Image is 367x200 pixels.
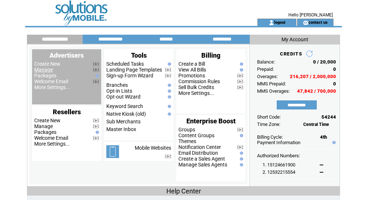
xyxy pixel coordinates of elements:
[178,144,221,150] a: Notification Center
[106,73,153,78] a: Sign-up Form Wizard
[333,81,336,86] span: 0
[53,108,81,116] span: Resellers
[106,61,144,67] a: Scheduled Tasks
[263,169,295,175] span: 2. 12532215554
[257,153,300,158] span: Authorized Numbers:
[166,105,171,108] img: help.gif
[257,81,286,86] span: MMS Prepaid:
[257,122,280,127] span: Time Zone:
[237,74,243,78] img: video.png
[238,62,243,66] img: help.gif
[106,145,119,158] img: mobile-websites.png
[238,151,243,155] img: help.gif
[238,134,243,137] img: help.gif
[34,84,70,90] a: More Settings...
[106,103,143,109] a: Keyword Search
[263,162,295,168] span: 1. 15124661900
[34,129,56,135] a: Packages
[238,68,243,72] img: help.gif
[257,140,300,145] a: Payment Information
[166,84,171,87] img: help.gif
[178,162,227,168] a: Manage Sales Agents
[308,20,328,24] a: contact us
[106,126,136,132] a: Master Inbox
[178,61,205,67] a: Create a Bill
[257,88,290,94] span: MMS Overages:
[165,68,171,72] img: video.png
[166,95,171,99] img: help.gif
[34,135,68,141] a: Welcome Email
[93,119,99,123] img: video.png
[281,36,308,42] span: My Account
[257,134,283,140] span: Billing Cycle:
[106,119,141,124] a: Sub Merchants
[178,132,214,138] a: Content Groups
[178,73,205,78] a: Promotions
[106,82,128,88] a: Branches
[93,68,99,72] img: video.png
[165,74,171,78] img: video.png
[106,111,146,117] a: Native Kiosk (old)
[34,61,60,67] a: Create New
[166,89,171,93] img: help.gif
[166,187,201,195] span: Help Center
[238,157,243,161] img: help.gif
[237,85,243,89] img: video.png
[34,67,53,73] a: Manage
[237,145,243,149] img: video.png
[257,114,281,120] span: Short Code:
[34,78,68,84] a: Welcome Email
[94,74,99,77] img: help.gif
[34,118,60,123] a: Create New
[290,74,336,79] span: 216,207 / 2,000,000
[131,51,147,59] span: Tools
[257,59,275,65] span: Balance:
[34,123,53,129] a: Manage
[135,145,171,151] a: Mobile Websites
[178,127,195,132] a: Groups
[34,141,70,147] a: More Settings...
[269,20,274,26] img: account_icon.gif
[93,62,99,66] img: video.png
[93,124,99,128] img: video.png
[178,84,214,90] a: Sell Bulk Credits
[237,80,243,84] img: video.png
[166,62,171,66] img: help.gif
[186,117,236,125] span: Enterprise Boost
[313,59,336,65] span: 0 / 20,000
[333,66,336,72] span: 0
[201,51,220,59] span: Billing
[93,80,99,84] img: video.png
[297,88,336,94] span: 47,842 / 700,000
[288,12,333,18] span: Hello [PERSON_NAME]
[178,67,206,73] a: View All Bills
[106,88,132,94] a: Opt-in Lists
[321,114,336,120] span: 54244
[257,66,274,72] span: Prepaid:
[178,150,218,156] a: Email Distribution
[303,20,308,26] img: contact_us_icon.gif
[178,138,196,144] a: Themes
[106,67,162,73] a: Landing Page Templates
[34,73,56,78] a: Packages
[331,141,336,144] img: help.gif
[238,163,243,166] img: help.gif
[106,94,141,100] a: Opt-out Wizard
[320,134,327,140] span: 4th
[94,131,99,134] img: help.gif
[237,128,243,132] img: video.png
[93,136,99,140] img: video.png
[274,20,285,24] a: logout
[50,51,84,59] span: Advertisers
[178,90,214,96] a: More Settings...
[178,156,225,162] a: Create a Sales Agent
[257,74,278,79] span: Overages:
[280,51,302,57] span: CREDITS
[166,112,171,116] img: help.gif
[165,154,171,158] img: video.png
[178,78,220,84] a: Commission Rules
[303,122,329,127] span: Central Time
